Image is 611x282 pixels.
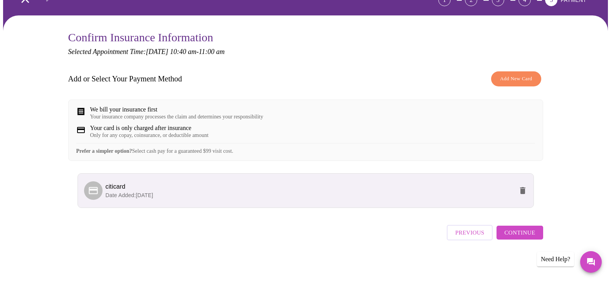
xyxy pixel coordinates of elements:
div: Need Help? [537,252,574,267]
div: Your card is only charged after insurance [90,125,209,132]
span: Continue [504,228,535,238]
div: Select cash pay for a guaranteed $99 visit cost. [76,143,535,154]
button: Previous [447,225,493,240]
div: Only for any copay, coinsurance, or deductible amount [90,132,209,138]
div: We bill your insurance first [90,106,263,113]
button: Continue [497,226,543,240]
strong: Prefer a simpler option? [76,148,132,154]
h3: Confirm Insurance Information [68,31,543,44]
span: Add New Card [500,74,532,83]
em: Selected Appointment Time: [DATE] 10:40 am - 11:00 am [68,48,225,56]
span: Previous [455,228,484,238]
div: Your insurance company processes the claim and determines your responsibility [90,114,263,120]
button: delete [513,181,532,200]
button: Add New Card [491,71,541,86]
button: Messages [580,251,602,273]
span: citicard [106,183,126,190]
span: Date Added: [DATE] [106,192,153,198]
h3: Add or Select Your Payment Method [68,74,182,83]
